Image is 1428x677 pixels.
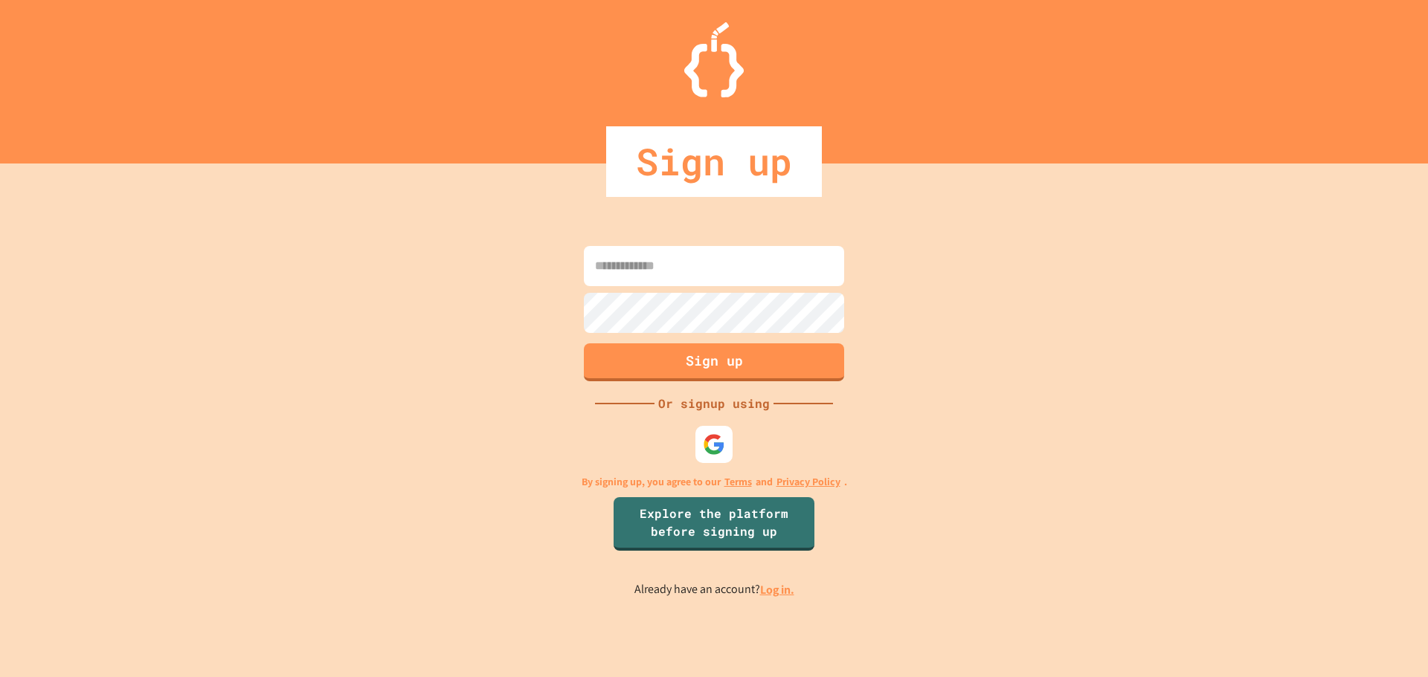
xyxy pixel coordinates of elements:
[654,395,773,412] div: Or signup using
[724,474,752,490] a: Terms
[584,343,844,381] button: Sign up
[703,433,725,456] img: google-icon.svg
[614,497,814,551] a: Explore the platform before signing up
[760,582,794,597] a: Log in.
[776,474,840,490] a: Privacy Policy
[684,22,744,97] img: Logo.svg
[606,126,822,197] div: Sign up
[582,474,847,490] p: By signing up, you agree to our and .
[634,580,794,599] p: Already have an account?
